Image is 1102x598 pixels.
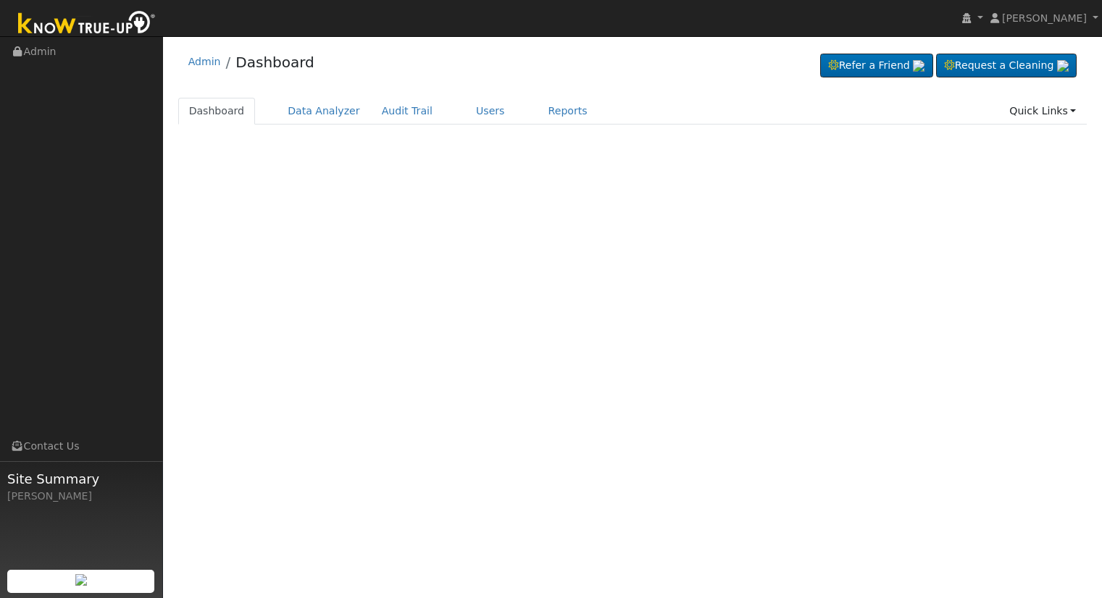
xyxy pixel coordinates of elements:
a: Request a Cleaning [936,54,1077,78]
img: retrieve [1057,60,1069,72]
a: Quick Links [998,98,1087,125]
a: Dashboard [235,54,314,71]
a: Admin [188,56,221,67]
img: retrieve [75,574,87,586]
a: Reports [538,98,598,125]
a: Audit Trail [371,98,443,125]
img: Know True-Up [11,8,163,41]
div: [PERSON_NAME] [7,489,155,504]
a: Users [465,98,516,125]
a: Data Analyzer [277,98,371,125]
a: Refer a Friend [820,54,933,78]
a: Dashboard [178,98,256,125]
span: Site Summary [7,469,155,489]
span: [PERSON_NAME] [1002,12,1087,24]
img: retrieve [913,60,924,72]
